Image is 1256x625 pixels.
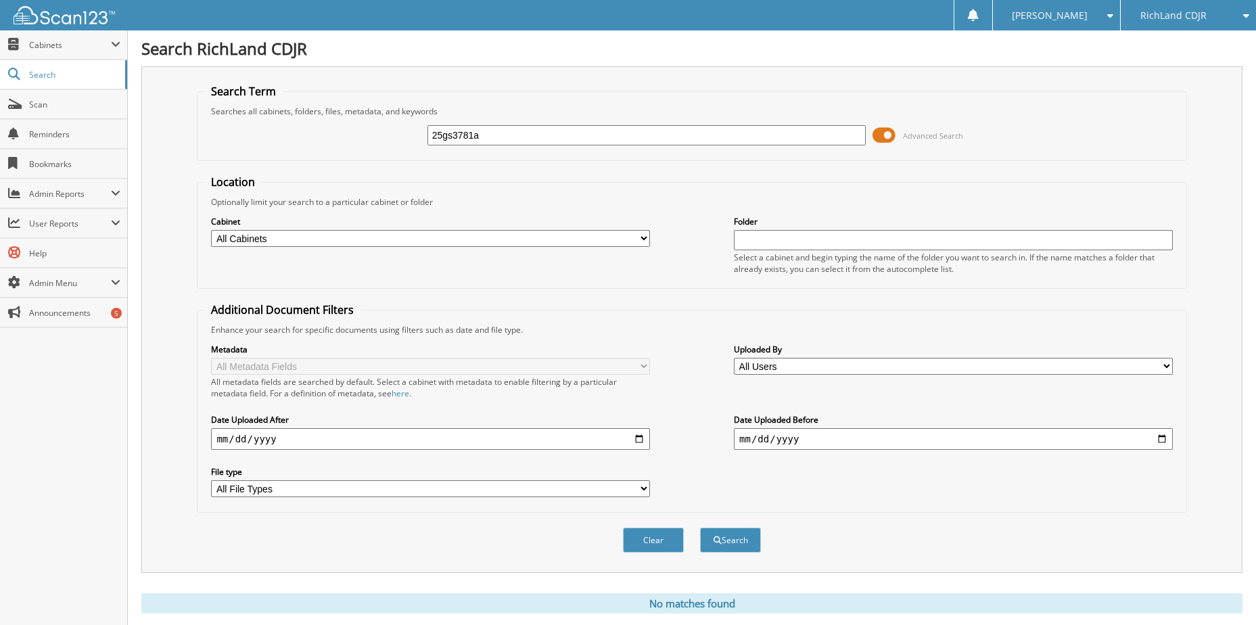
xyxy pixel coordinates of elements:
[29,188,111,200] span: Admin Reports
[623,528,684,553] button: Clear
[29,277,111,289] span: Admin Menu
[204,106,1179,117] div: Searches all cabinets, folders, files, metadata, and keywords
[211,216,650,227] label: Cabinet
[29,248,120,259] span: Help
[392,388,409,399] a: here
[14,6,115,24] img: scan123-logo-white.svg
[29,158,120,170] span: Bookmarks
[29,69,118,80] span: Search
[734,216,1173,227] label: Folder
[211,376,650,399] div: All metadata fields are searched by default. Select a cabinet with metadata to enable filtering b...
[111,308,122,319] div: 5
[141,593,1242,614] div: No matches found
[29,39,111,51] span: Cabinets
[204,302,360,317] legend: Additional Document Filters
[734,414,1173,425] label: Date Uploaded Before
[211,466,650,478] label: File type
[903,131,963,141] span: Advanced Search
[204,175,262,189] legend: Location
[1140,11,1207,20] span: RichLand CDJR
[211,414,650,425] label: Date Uploaded After
[141,37,1242,60] h1: Search RichLand CDJR
[1012,11,1088,20] span: [PERSON_NAME]
[204,196,1179,208] div: Optionally limit your search to a particular cabinet or folder
[204,84,283,99] legend: Search Term
[734,428,1173,450] input: end
[211,428,650,450] input: start
[29,218,111,229] span: User Reports
[211,344,650,355] label: Metadata
[700,528,761,553] button: Search
[29,99,120,110] span: Scan
[29,129,120,140] span: Reminders
[204,324,1179,335] div: Enhance your search for specific documents using filters such as date and file type.
[734,344,1173,355] label: Uploaded By
[29,307,120,319] span: Announcements
[734,252,1173,275] div: Select a cabinet and begin typing the name of the folder you want to search in. If the name match...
